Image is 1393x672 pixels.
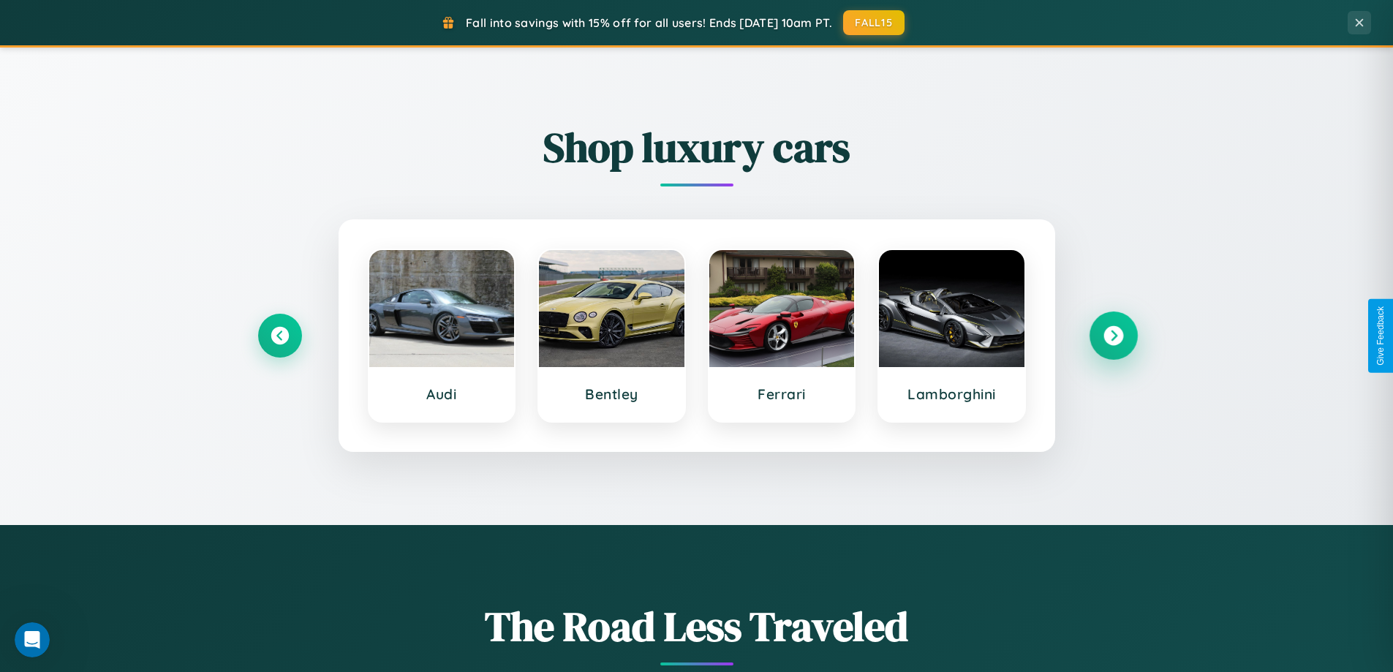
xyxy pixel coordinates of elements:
[894,385,1010,403] h3: Lamborghini
[15,622,50,657] iframe: Intercom live chat
[724,385,840,403] h3: Ferrari
[384,385,500,403] h3: Audi
[258,119,1136,175] h2: Shop luxury cars
[843,10,905,35] button: FALL15
[554,385,670,403] h3: Bentley
[258,598,1136,654] h1: The Road Less Traveled
[1375,306,1386,366] div: Give Feedback
[466,15,832,30] span: Fall into savings with 15% off for all users! Ends [DATE] 10am PT.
